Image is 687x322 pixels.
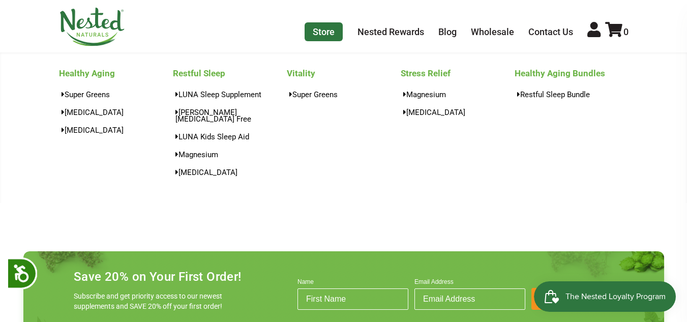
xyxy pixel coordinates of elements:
a: [MEDICAL_DATA] [59,123,173,137]
a: Nested Rewards [357,26,424,37]
iframe: Button to open loyalty program pop-up [534,281,677,312]
a: LUNA Kids Sleep Aid [173,129,287,144]
a: Store [305,22,343,41]
img: Nested Naturals [59,8,125,46]
input: First Name [297,288,408,310]
a: Super Greens [287,87,401,102]
label: Name [297,278,408,288]
a: Super Greens [59,87,173,102]
a: LUNA Sleep Supplement [173,87,287,102]
div: FLYOUT Form [407,17,687,305]
a: Magnesium [173,147,287,162]
a: Healthy Aging [59,65,173,81]
p: Subscribe and get priority access to our newest supplements and SAVE 20% off your first order! [74,291,226,311]
a: Magnesium [401,87,515,102]
a: Stress Relief [401,65,515,81]
a: Vitality [287,65,401,81]
a: [MEDICAL_DATA] [401,105,515,120]
a: Restful Sleep [173,65,287,81]
h4: Save 20% on Your First Order! [74,270,242,284]
a: [PERSON_NAME][MEDICAL_DATA] Free [173,105,287,126]
a: [MEDICAL_DATA] [59,105,173,120]
a: [MEDICAL_DATA] [173,165,287,180]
